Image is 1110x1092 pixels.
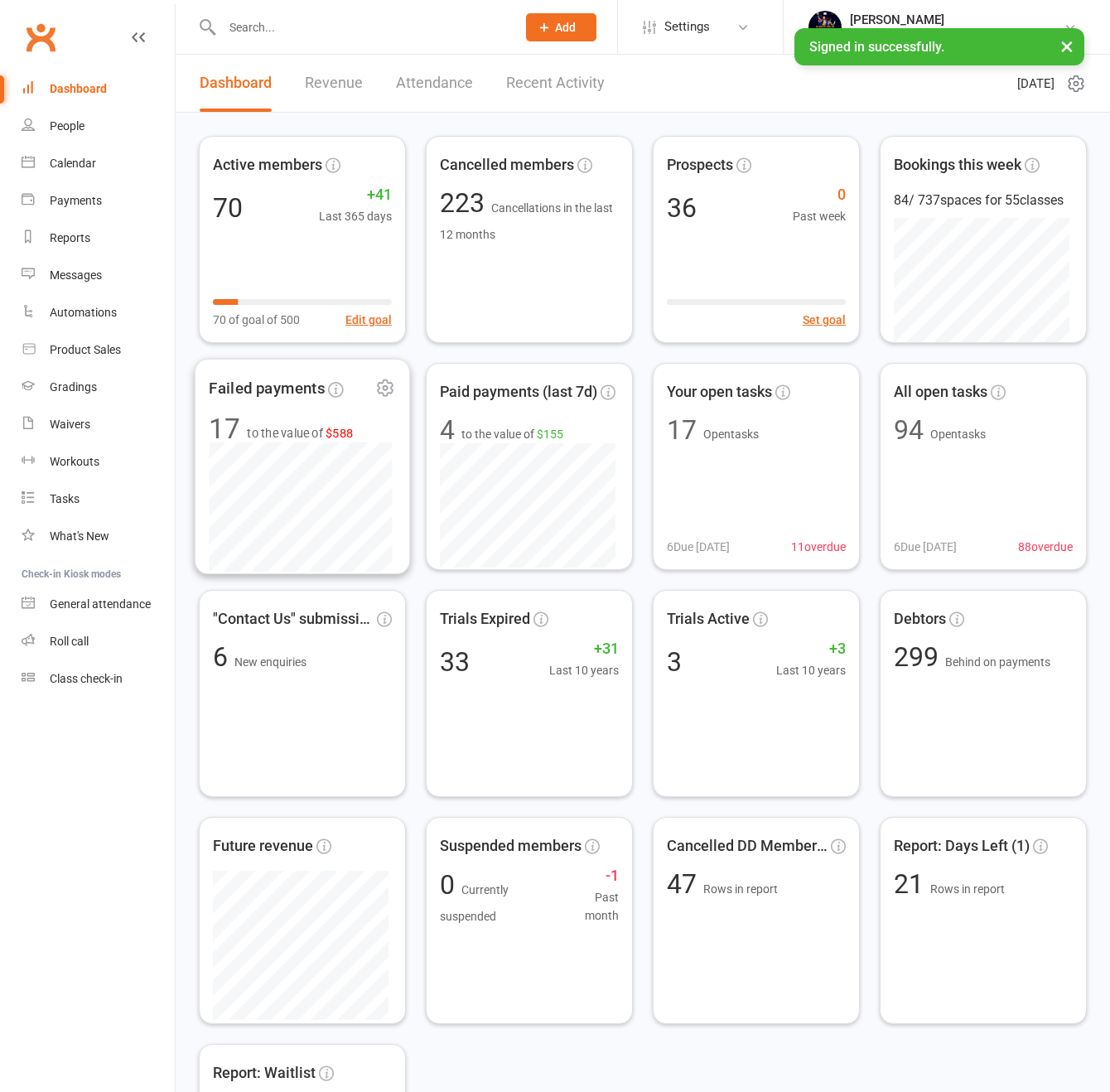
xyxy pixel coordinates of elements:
[50,529,109,543] div: What's New
[537,428,563,441] span: $155
[894,868,930,900] span: 21
[305,55,363,112] a: Revenue
[50,418,90,431] div: Waivers
[22,369,175,406] a: Gradings
[50,380,97,394] div: Gradings
[440,883,509,923] span: Currently suspended
[326,426,353,440] span: $588
[791,538,846,556] span: 11 overdue
[22,294,175,331] a: Automations
[50,268,102,282] div: Messages
[213,195,243,221] div: 70
[213,311,300,329] span: 70 of goal of 500
[562,864,619,888] span: -1
[667,380,772,404] span: Your open tasks
[793,183,846,207] span: 0
[200,55,272,112] a: Dashboard
[50,672,123,685] div: Class check-in
[22,108,175,145] a: People
[22,182,175,220] a: Payments
[506,55,605,112] a: Recent Activity
[22,220,175,257] a: Reports
[50,306,117,319] div: Automations
[526,13,596,41] button: Add
[809,39,944,55] span: Signed in successfully.
[213,834,313,858] span: Future revenue
[667,153,733,177] span: Prospects
[667,868,703,900] span: 47
[667,417,697,443] div: 17
[209,414,240,442] div: 17
[20,17,61,58] a: Clubworx
[50,194,102,207] div: Payments
[213,153,322,177] span: Active members
[213,641,234,673] span: 6
[440,380,597,404] span: Paid payments (last 7d)
[803,311,846,329] button: Set goal
[667,195,697,221] div: 36
[22,257,175,294] a: Messages
[22,406,175,443] a: Waivers
[22,586,175,623] a: General attendance kiosk mode
[1017,74,1054,94] span: [DATE]
[793,207,846,225] span: Past week
[22,145,175,182] a: Calendar
[50,82,107,95] div: Dashboard
[776,637,846,661] span: +3
[440,201,613,241] span: Cancellations in the last 12 months
[562,888,619,925] span: Past month
[808,11,842,44] img: thumb_image1741046124.png
[209,376,325,401] span: Failed payments
[50,597,151,611] div: General attendance
[50,157,96,170] div: Calendar
[664,8,710,46] span: Settings
[850,12,1064,27] div: [PERSON_NAME]
[319,207,392,225] span: Last 365 days
[894,641,945,673] span: 299
[50,343,121,356] div: Product Sales
[22,623,175,660] a: Roll call
[1052,28,1082,64] button: ×
[1018,538,1073,556] span: 88 overdue
[440,187,491,219] span: 223
[667,607,750,631] span: Trials Active
[667,649,682,675] div: 3
[930,882,1005,896] span: Rows in report
[894,834,1030,858] span: Report: Days Left (1)
[22,331,175,369] a: Product Sales
[667,538,730,556] span: 6 Due [DATE]
[549,661,619,679] span: Last 10 years
[50,455,99,468] div: Workouts
[440,417,455,443] div: 4
[703,428,759,441] span: Open tasks
[234,655,306,669] span: New enquiries
[440,834,582,858] span: Suspended members
[22,70,175,108] a: Dashboard
[945,655,1050,669] span: Behind on payments
[555,21,576,34] span: Add
[345,311,392,329] button: Edit goal
[213,1061,316,1085] span: Report: Waitlist
[22,481,175,518] a: Tasks
[930,428,986,441] span: Open tasks
[50,231,90,244] div: Reports
[247,423,353,442] span: to the value of
[667,834,828,858] span: Cancelled DD Members Repor...
[319,183,392,207] span: +41
[440,153,574,177] span: Cancelled members
[894,190,1073,211] div: 84 / 737 spaces for 55 classes
[440,649,470,675] div: 33
[396,55,473,112] a: Attendance
[213,607,374,631] span: "Contact Us" submissions
[776,661,846,679] span: Last 10 years
[22,518,175,555] a: What's New
[50,492,80,505] div: Tasks
[440,607,530,631] span: Trials Expired
[850,27,1064,42] div: 597 Fight Authority [GEOGRAPHIC_DATA]
[50,119,84,133] div: People
[22,443,175,481] a: Workouts
[894,153,1021,177] span: Bookings this week
[703,882,778,896] span: Rows in report
[440,872,562,925] div: 0
[461,425,563,443] span: to the value of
